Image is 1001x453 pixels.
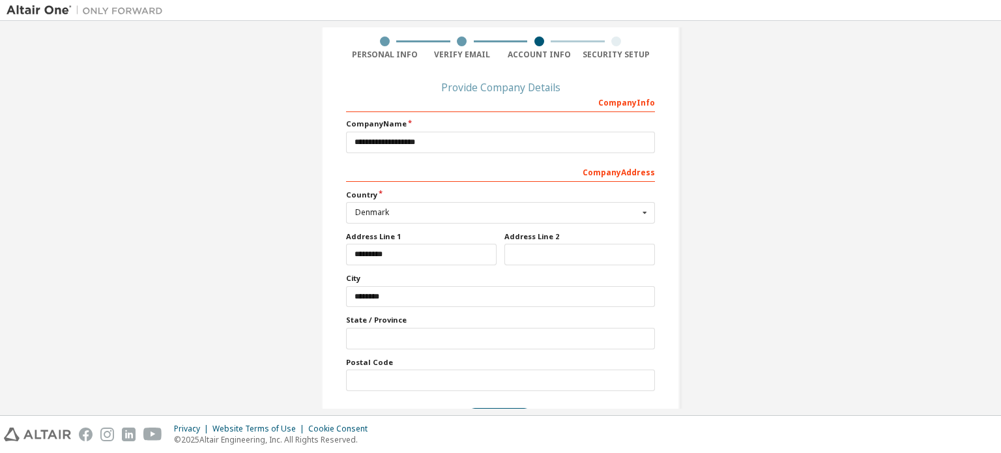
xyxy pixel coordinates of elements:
div: Company Info [346,91,655,112]
div: Company Address [346,161,655,182]
img: instagram.svg [100,428,114,441]
label: Address Line 2 [504,231,655,242]
div: Personal Info [346,50,424,60]
p: © 2025 Altair Engineering, Inc. All Rights Reserved. [174,434,375,445]
div: Cookie Consent [308,424,375,434]
img: linkedin.svg [122,428,136,441]
div: Verify Email [424,50,501,60]
label: State / Province [346,315,655,325]
label: Company Name [346,119,655,129]
img: facebook.svg [79,428,93,441]
label: Address Line 1 [346,231,497,242]
label: Country [346,190,655,200]
button: Next [465,408,534,428]
img: youtube.svg [143,428,162,441]
label: Postal Code [346,357,655,368]
div: Privacy [174,424,212,434]
div: Denmark [355,209,639,216]
div: Provide Company Details [346,83,655,91]
label: City [346,273,655,284]
div: Website Terms of Use [212,424,308,434]
div: Account Info [500,50,578,60]
div: Security Setup [578,50,656,60]
img: Altair One [7,4,169,17]
img: altair_logo.svg [4,428,71,441]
